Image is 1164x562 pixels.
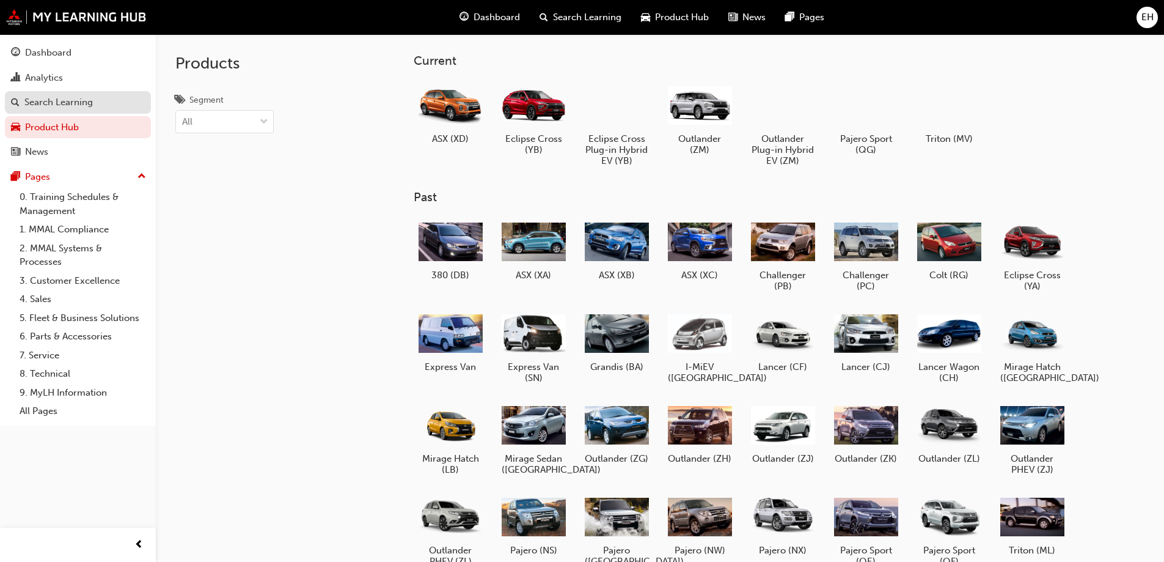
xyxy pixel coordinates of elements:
h5: Express Van (SN) [502,361,566,383]
h5: Grandis (BA) [585,361,649,372]
div: Pages [25,170,50,184]
a: Colt (RG) [912,215,986,286]
h5: Outlander (ZK) [834,453,898,464]
span: guage-icon [459,10,469,25]
a: 1. MMAL Compliance [15,220,151,239]
a: 4. Sales [15,290,151,309]
h5: 380 (DB) [419,270,483,281]
h5: Lancer (CF) [751,361,815,372]
h5: Mirage Hatch ([GEOGRAPHIC_DATA]) [1000,361,1064,383]
h5: Outlander (ZL) [917,453,981,464]
a: Outlander (ZJ) [746,398,819,469]
h5: Mirage Sedan ([GEOGRAPHIC_DATA]) [502,453,566,475]
h5: ASX (XC) [668,270,732,281]
a: Lancer (CF) [746,306,819,377]
a: ASX (XC) [663,215,736,286]
span: pages-icon [785,10,794,25]
a: pages-iconPages [775,5,834,30]
span: news-icon [11,147,20,158]
span: search-icon [540,10,548,25]
a: Pajero (NW) [663,490,736,561]
h5: Outlander Plug-in Hybrid EV (ZM) [751,133,815,166]
span: car-icon [11,122,20,133]
a: 380 (DB) [414,215,487,286]
a: Outlander (ZL) [912,398,986,469]
h5: Eclipse Cross (YA) [1000,270,1064,292]
h5: Outlander (ZH) [668,453,732,464]
a: ASX (XB) [580,215,653,286]
a: Lancer (CJ) [829,306,902,377]
h5: Outlander (ZJ) [751,453,815,464]
a: Challenger (PC) [829,215,902,297]
div: Search Learning [24,95,93,109]
h5: Pajero (NS) [502,545,566,556]
h5: Triton (ML) [1000,545,1064,556]
a: Triton (ML) [995,490,1069,561]
span: prev-icon [134,538,144,553]
h5: ASX (XA) [502,270,566,281]
a: ASX (XA) [497,215,570,286]
a: 3. Customer Excellence [15,272,151,290]
div: News [25,145,48,159]
a: Mirage Hatch (LB) [414,398,487,480]
span: news-icon [728,10,738,25]
span: guage-icon [11,48,20,59]
h2: Products [175,54,274,73]
a: Outlander (ZM) [663,78,736,160]
a: car-iconProduct Hub [631,5,719,30]
h5: Pajero (NW) [668,545,732,556]
span: EH [1141,10,1154,24]
a: ASX (XD) [414,78,487,149]
h5: Triton (MV) [917,133,981,144]
a: guage-iconDashboard [450,5,530,30]
span: Dashboard [474,10,520,24]
a: Pajero (NS) [497,490,570,561]
a: 8. Technical [15,364,151,383]
a: Eclipse Cross Plug-in Hybrid EV (YB) [580,78,653,171]
h3: Current [414,54,1108,68]
a: Outlander (ZH) [663,398,736,469]
a: news-iconNews [719,5,775,30]
a: Analytics [5,67,151,89]
span: pages-icon [11,172,20,183]
a: All Pages [15,402,151,421]
h5: Pajero (NX) [751,545,815,556]
a: Outlander Plug-in Hybrid EV (ZM) [746,78,819,171]
div: Segment [189,94,224,106]
a: Outlander (ZK) [829,398,902,469]
a: Mirage Hatch ([GEOGRAPHIC_DATA]) [995,306,1069,388]
a: 2. MMAL Systems & Processes [15,239,151,272]
h5: Lancer Wagon (CH) [917,361,981,383]
div: Dashboard [25,46,71,60]
a: Lancer Wagon (CH) [912,306,986,388]
button: DashboardAnalyticsSearch LearningProduct HubNews [5,39,151,166]
a: Outlander (ZG) [580,398,653,469]
span: tags-icon [175,95,185,106]
button: Pages [5,166,151,188]
span: News [742,10,766,24]
a: search-iconSearch Learning [530,5,631,30]
span: search-icon [11,97,20,108]
h5: Colt (RG) [917,270,981,281]
a: Dashboard [5,42,151,64]
a: Eclipse Cross (YB) [497,78,570,160]
h5: ASX (XD) [419,133,483,144]
a: Pajero (NX) [746,490,819,561]
h5: Challenger (PC) [834,270,898,292]
h5: Challenger (PB) [751,270,815,292]
img: mmal [6,9,147,25]
span: Product Hub [655,10,709,24]
h5: Lancer (CJ) [834,361,898,372]
a: Challenger (PB) [746,215,819,297]
h5: Eclipse Cross (YB) [502,133,566,155]
a: Pajero Sport (QG) [829,78,902,160]
a: 5. Fleet & Business Solutions [15,309,151,328]
a: Search Learning [5,91,151,114]
a: Mirage Sedan ([GEOGRAPHIC_DATA]) [497,398,570,480]
a: 6. Parts & Accessories [15,327,151,346]
a: 7. Service [15,346,151,365]
a: Eclipse Cross (YA) [995,215,1069,297]
span: Search Learning [553,10,621,24]
a: Product Hub [5,116,151,139]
